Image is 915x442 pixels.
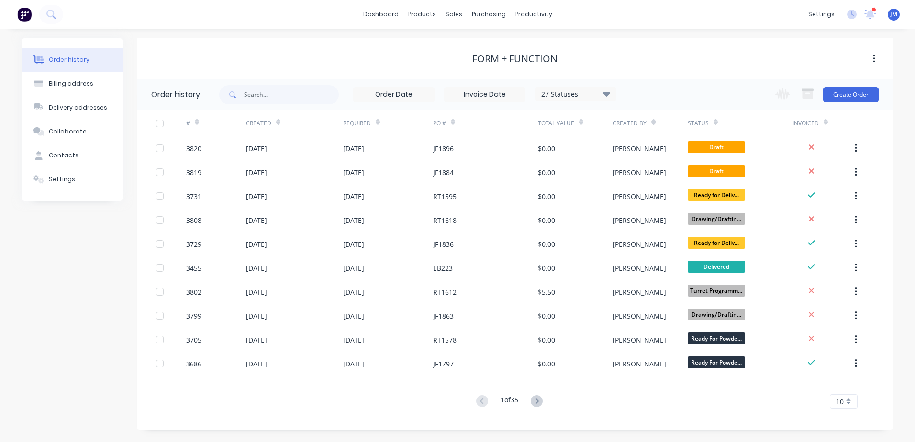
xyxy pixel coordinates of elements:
div: [PERSON_NAME] [613,215,666,225]
button: Contacts [22,144,123,167]
span: Drawing/Draftin... [688,213,745,225]
button: Delivery addresses [22,96,123,120]
div: JF1884 [433,167,454,177]
div: RT1612 [433,287,457,297]
div: [PERSON_NAME] [613,335,666,345]
div: Delivery addresses [49,103,107,112]
div: 27 Statuses [536,89,616,99]
div: [DATE] [343,287,364,297]
div: Status [688,110,792,136]
div: EB223 [433,263,453,273]
div: [PERSON_NAME] [613,239,666,249]
div: Created [246,110,343,136]
div: JF1797 [433,359,454,369]
div: RT1578 [433,335,457,345]
div: 1 of 35 [501,395,518,409]
div: JF1896 [433,144,454,154]
div: Form + Function [472,53,558,65]
div: PO # [433,110,538,136]
div: [DATE] [246,335,267,345]
div: 3686 [186,359,201,369]
div: [PERSON_NAME] [613,191,666,201]
div: [DATE] [246,287,267,297]
span: Ready For Powde... [688,356,745,368]
button: Billing address [22,72,123,96]
div: [DATE] [343,263,364,273]
span: Draft [688,165,745,177]
a: dashboard [358,7,403,22]
div: 3802 [186,287,201,297]
div: Order history [151,89,200,100]
div: $0.00 [538,215,555,225]
div: RT1595 [433,191,457,201]
div: $0.00 [538,311,555,321]
div: [DATE] [246,144,267,154]
span: Delivered [688,261,745,273]
span: Ready for Deliv... [688,189,745,201]
div: [DATE] [246,239,267,249]
div: [DATE] [246,191,267,201]
div: Invoiced [792,119,819,128]
button: Collaborate [22,120,123,144]
div: RT1618 [433,215,457,225]
div: $0.00 [538,167,555,177]
div: [DATE] [343,144,364,154]
img: Factory [17,7,32,22]
div: Collaborate [49,127,87,136]
div: Order history [49,55,89,64]
div: Total Value [538,110,613,136]
div: [PERSON_NAME] [613,167,666,177]
div: [DATE] [343,167,364,177]
span: Draft [688,141,745,153]
div: [DATE] [246,263,267,273]
div: [DATE] [343,335,364,345]
div: JF1863 [433,311,454,321]
input: Order Date [354,88,434,102]
div: $0.00 [538,239,555,249]
div: # [186,110,246,136]
div: Created By [613,119,647,128]
div: Created By [613,110,687,136]
div: $0.00 [538,191,555,201]
div: 3799 [186,311,201,321]
div: Created [246,119,271,128]
div: [DATE] [246,167,267,177]
div: 3455 [186,263,201,273]
input: Search... [244,85,339,104]
div: [DATE] [246,311,267,321]
div: 3729 [186,239,201,249]
input: Invoice Date [445,88,525,102]
div: Contacts [49,151,78,160]
div: Required [343,119,371,128]
div: [PERSON_NAME] [613,311,666,321]
div: JF1836 [433,239,454,249]
div: [DATE] [246,215,267,225]
div: [PERSON_NAME] [613,359,666,369]
div: Settings [49,175,75,184]
div: 3731 [186,191,201,201]
div: # [186,119,190,128]
div: [DATE] [343,215,364,225]
button: Settings [22,167,123,191]
div: Invoiced [792,110,852,136]
div: productivity [511,7,557,22]
span: Turret Programm... [688,285,745,297]
div: Total Value [538,119,574,128]
div: 3808 [186,215,201,225]
div: $0.00 [538,263,555,273]
div: 3820 [186,144,201,154]
div: 3819 [186,167,201,177]
div: products [403,7,441,22]
div: $5.50 [538,287,555,297]
div: [PERSON_NAME] [613,287,666,297]
div: [DATE] [343,311,364,321]
div: $0.00 [538,335,555,345]
div: [DATE] [246,359,267,369]
span: Ready For Powde... [688,332,745,344]
span: JM [890,10,897,19]
div: 3705 [186,335,201,345]
div: purchasing [467,7,511,22]
div: settings [803,7,839,22]
div: [DATE] [343,359,364,369]
span: 10 [836,397,844,407]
